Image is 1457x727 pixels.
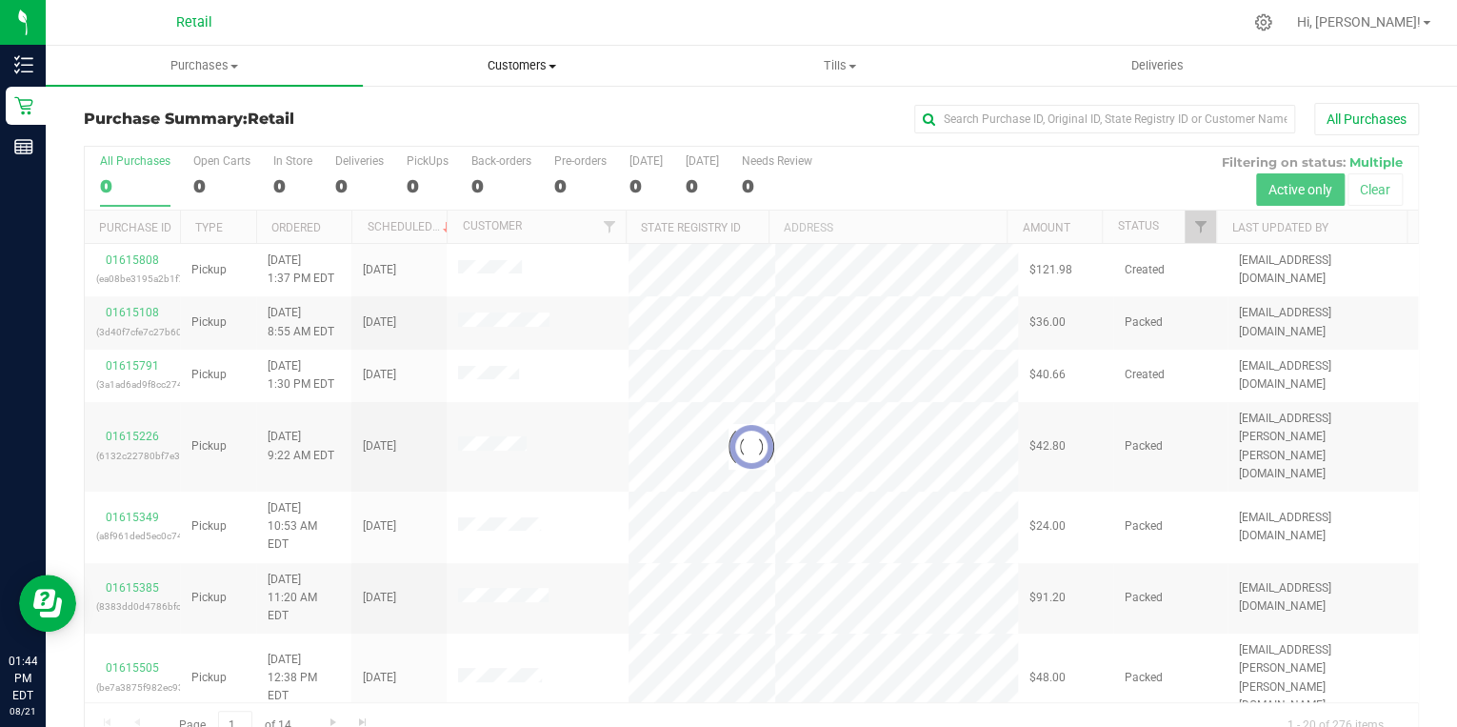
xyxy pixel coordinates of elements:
span: Purchases [46,57,363,74]
span: Retail [248,110,294,128]
a: Deliveries [998,46,1315,86]
p: 08/21 [9,704,37,718]
span: Customers [364,57,679,74]
h3: Purchase Summary: [84,111,529,128]
span: Tills [682,57,997,74]
span: Hi, [PERSON_NAME]! [1297,14,1421,30]
div: Manage settings [1251,13,1275,31]
inline-svg: Inventory [14,55,33,74]
span: Retail [176,14,212,30]
span: Deliveries [1106,57,1209,74]
a: Tills [681,46,998,86]
input: Search Purchase ID, Original ID, State Registry ID or Customer Name... [914,105,1295,133]
button: All Purchases [1314,103,1419,135]
p: 01:44 PM EDT [9,653,37,704]
inline-svg: Reports [14,137,33,156]
iframe: Resource center [19,575,76,632]
a: Customers [363,46,680,86]
a: Purchases [46,46,363,86]
inline-svg: Retail [14,96,33,115]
